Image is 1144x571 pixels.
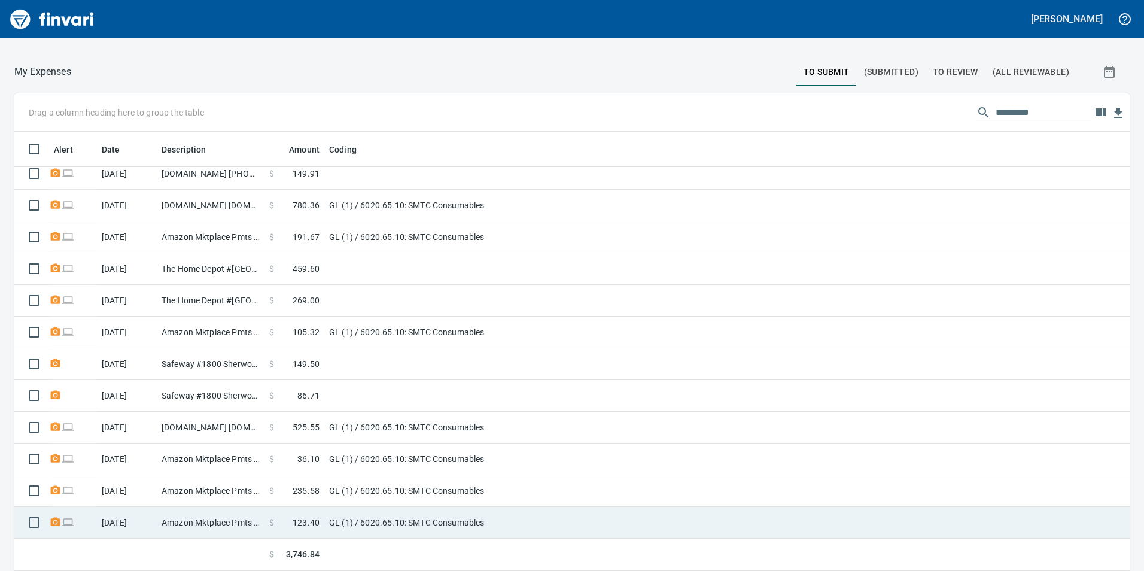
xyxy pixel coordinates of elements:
[157,221,264,253] td: Amazon Mktplace Pmts [DOMAIN_NAME][URL] WA
[293,485,320,497] span: 235.58
[54,142,89,157] span: Alert
[49,455,62,463] span: Receipt Required
[49,328,62,336] span: Receipt Required
[157,190,264,221] td: [DOMAIN_NAME] [DOMAIN_NAME][URL] WA
[49,169,62,177] span: Receipt Required
[1031,13,1103,25] h5: [PERSON_NAME]
[293,231,320,243] span: 191.67
[297,453,320,465] span: 36.10
[269,231,274,243] span: $
[329,142,372,157] span: Coding
[162,142,206,157] span: Description
[14,65,71,79] nav: breadcrumb
[102,142,120,157] span: Date
[97,221,157,253] td: [DATE]
[62,423,74,431] span: Online transaction
[49,423,62,431] span: Receipt Required
[1028,10,1106,28] button: [PERSON_NAME]
[7,5,97,34] img: Finvari
[293,294,320,306] span: 269.00
[62,265,74,272] span: Online transaction
[864,65,918,80] span: (Submitted)
[293,199,320,211] span: 780.36
[273,142,320,157] span: Amount
[293,326,320,338] span: 105.32
[933,65,978,80] span: To Review
[324,444,623,475] td: GL (1) / 6020.65.10: SMTC Consumables
[97,285,157,317] td: [DATE]
[1109,104,1127,122] button: Download table
[62,518,74,526] span: Online transaction
[97,444,157,475] td: [DATE]
[49,487,62,494] span: Receipt Required
[157,317,264,348] td: Amazon Mktplace Pmts [DOMAIN_NAME][URL] WA
[157,285,264,317] td: The Home Depot #[GEOGRAPHIC_DATA]
[269,421,274,433] span: $
[157,412,264,444] td: [DOMAIN_NAME] [DOMAIN_NAME][URL] WA
[162,142,222,157] span: Description
[269,390,274,402] span: $
[97,380,157,412] td: [DATE]
[49,201,62,209] span: Receipt Required
[269,485,274,497] span: $
[97,507,157,539] td: [DATE]
[157,475,264,507] td: Amazon Mktplace Pmts [DOMAIN_NAME][URL] WA
[293,263,320,275] span: 459.60
[62,487,74,494] span: Online transaction
[49,391,62,399] span: Receipt Required
[324,190,623,221] td: GL (1) / 6020.65.10: SMTC Consumables
[269,548,274,561] span: $
[97,158,157,190] td: [DATE]
[329,142,357,157] span: Coding
[324,507,623,539] td: GL (1) / 6020.65.10: SMTC Consumables
[324,221,623,253] td: GL (1) / 6020.65.10: SMTC Consumables
[62,455,74,463] span: Online transaction
[157,158,264,190] td: [DOMAIN_NAME] [PHONE_NUMBER] [GEOGRAPHIC_DATA]
[1091,57,1130,86] button: Show transactions within a particular date range
[49,360,62,367] span: Receipt Required
[97,317,157,348] td: [DATE]
[157,444,264,475] td: Amazon Mktplace Pmts [DOMAIN_NAME][URL] WA
[289,142,320,157] span: Amount
[293,168,320,180] span: 149.91
[269,168,274,180] span: $
[269,326,274,338] span: $
[49,233,62,241] span: Receipt Required
[286,548,320,561] span: 3,746.84
[49,265,62,272] span: Receipt Required
[269,517,274,529] span: $
[102,142,136,157] span: Date
[293,421,320,433] span: 525.55
[269,294,274,306] span: $
[97,412,157,444] td: [DATE]
[324,412,623,444] td: GL (1) / 6020.65.10: SMTC Consumables
[297,390,320,402] span: 86.71
[1091,104,1109,122] button: Choose columns to display
[29,107,204,119] p: Drag a column heading here to group the table
[269,453,274,465] span: $
[157,253,264,285] td: The Home Depot #[GEOGRAPHIC_DATA]
[49,518,62,526] span: Receipt Required
[157,507,264,539] td: Amazon Mktplace Pmts [DOMAIN_NAME][URL] WA
[62,169,74,177] span: Online transaction
[62,233,74,241] span: Online transaction
[157,348,264,380] td: Safeway #1800 Sherwood OR
[97,190,157,221] td: [DATE]
[293,517,320,529] span: 123.40
[293,358,320,370] span: 149.50
[62,328,74,336] span: Online transaction
[97,253,157,285] td: [DATE]
[269,358,274,370] span: $
[62,201,74,209] span: Online transaction
[993,65,1069,80] span: (All Reviewable)
[804,65,850,80] span: To Submit
[62,296,74,304] span: Online transaction
[97,475,157,507] td: [DATE]
[157,380,264,412] td: Safeway #1800 Sherwood OR
[269,263,274,275] span: $
[97,348,157,380] td: [DATE]
[324,317,623,348] td: GL (1) / 6020.65.10: SMTC Consumables
[14,65,71,79] p: My Expenses
[49,296,62,304] span: Receipt Required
